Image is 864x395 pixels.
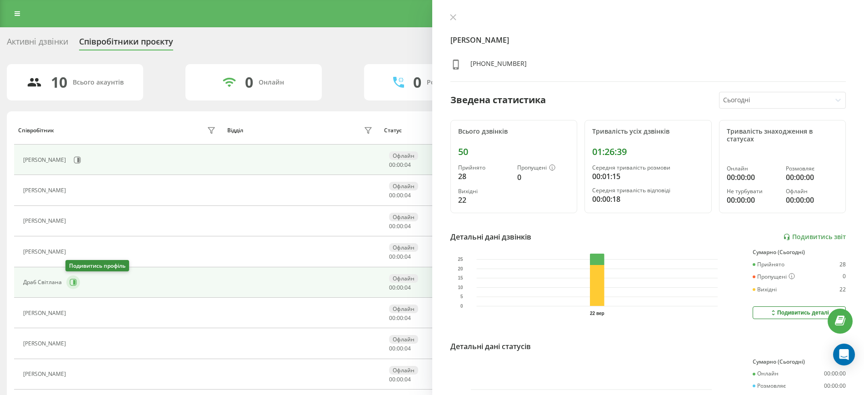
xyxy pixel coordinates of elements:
text: 15 [458,275,463,280]
div: 00:00:00 [824,370,846,377]
div: Онлайн [259,79,284,86]
div: Пропущені [753,273,795,280]
span: 00 [397,253,403,260]
text: 0 [460,304,463,309]
div: Розмовляє [786,165,838,172]
div: Сумарно (Сьогодні) [753,249,846,255]
div: 22 [839,286,846,293]
div: Середня тривалість розмови [592,165,704,171]
span: 00 [397,375,403,383]
div: 00:00:00 [727,172,779,183]
div: Онлайн [727,165,779,172]
div: Співробітник [18,127,54,134]
span: 00 [397,314,403,322]
div: Офлайн [389,305,418,313]
div: 28 [839,261,846,268]
div: 00:00:00 [786,195,838,205]
div: Офлайн [389,213,418,221]
div: Офлайн [389,182,418,190]
h4: [PERSON_NAME] [450,35,846,45]
div: : : [389,162,411,168]
div: Офлайн [389,366,418,375]
div: Вихідні [458,188,510,195]
button: Подивитись деталі [753,306,846,319]
span: 04 [405,375,411,383]
div: [PHONE_NUMBER] [470,59,527,72]
div: Розмовляють [427,79,471,86]
span: 00 [389,253,395,260]
div: 00:00:00 [727,195,779,205]
div: Офлайн [389,243,418,252]
div: 00:00:00 [824,383,846,389]
div: : : [389,192,411,199]
div: [PERSON_NAME] [23,371,68,377]
div: Розмовляє [753,383,786,389]
div: : : [389,315,411,321]
div: Всього акаунтів [73,79,124,86]
span: 04 [405,253,411,260]
div: 0 [245,74,253,91]
span: 00 [397,284,403,291]
div: 50 [458,146,570,157]
div: 10 [51,74,67,91]
div: [PERSON_NAME] [23,340,68,347]
span: 04 [405,222,411,230]
div: [PERSON_NAME] [23,157,68,163]
div: [PERSON_NAME] [23,218,68,224]
div: 01:26:39 [592,146,704,157]
div: 0 [843,273,846,280]
span: 00 [397,345,403,352]
div: Офлайн [786,188,838,195]
div: Середня тривалість відповіді [592,187,704,194]
div: Подивитись профіль [65,260,129,271]
div: 22 [458,195,510,205]
div: 0 [413,74,421,91]
div: Пропущені [517,165,569,172]
div: 00:00:00 [786,172,838,183]
div: Офлайн [389,274,418,283]
div: Прийнято [458,165,510,171]
div: Офлайн [389,151,418,160]
div: Тривалість усіх дзвінків [592,128,704,135]
div: Open Intercom Messenger [833,344,855,365]
a: Подивитись звіт [783,233,846,241]
span: 00 [389,345,395,352]
div: : : [389,345,411,352]
span: 00 [389,222,395,230]
div: [PERSON_NAME] [23,249,68,255]
div: Онлайн [753,370,779,377]
span: 04 [405,191,411,199]
text: 5 [460,294,463,299]
span: 04 [405,314,411,322]
div: Активні дзвінки [7,37,68,51]
div: 0 [517,172,569,183]
span: 00 [389,161,395,169]
div: 00:01:15 [592,171,704,182]
div: Тривалість знаходження в статусах [727,128,839,143]
div: Драб Світлана [23,279,64,285]
text: 25 [458,257,463,262]
div: Прийнято [753,261,784,268]
div: : : [389,254,411,260]
div: : : [389,376,411,383]
text: 20 [458,266,463,271]
text: 10 [458,285,463,290]
div: [PERSON_NAME] [23,310,68,316]
div: [PERSON_NAME] [23,187,68,194]
span: 00 [397,161,403,169]
div: Співробітники проєкту [79,37,173,51]
div: Всього дзвінків [458,128,570,135]
div: Зведена статистика [450,93,546,107]
text: 22 вер [590,311,604,316]
div: 00:00:18 [592,194,704,205]
div: Детальні дані статусів [450,341,531,352]
div: 28 [458,171,510,182]
div: Вихідні [753,286,777,293]
span: 00 [397,222,403,230]
div: Відділ [227,127,243,134]
span: 00 [389,191,395,199]
div: : : [389,223,411,230]
div: Сумарно (Сьогодні) [753,359,846,365]
div: Офлайн [389,335,418,344]
div: Подивитись деталі [769,309,829,316]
